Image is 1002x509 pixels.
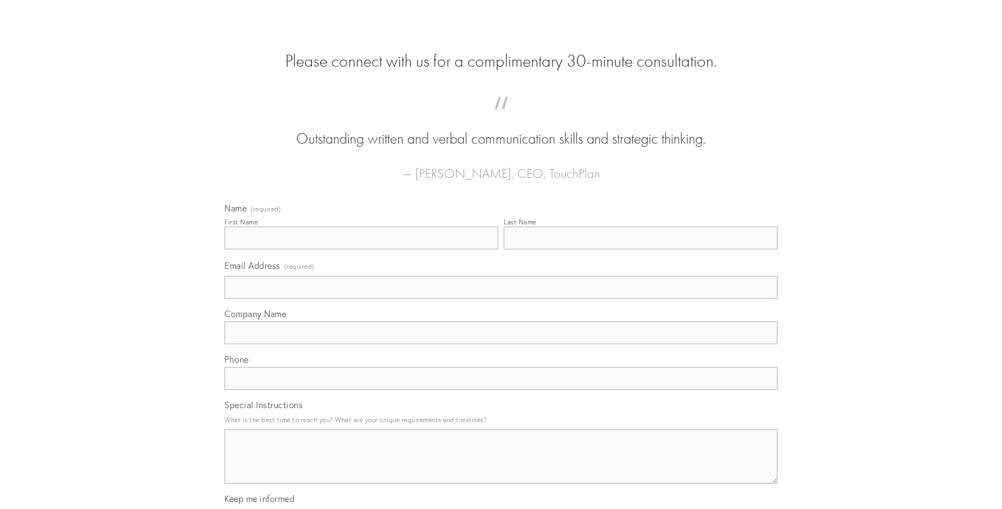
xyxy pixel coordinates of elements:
span: Name [224,203,247,214]
span: Email Address [224,260,280,271]
span: Special Instructions [224,400,303,410]
span: (required) [251,206,281,212]
blockquote: Outstanding written and verbal communication skills and strategic thinking. [242,107,760,150]
span: Phone [224,354,249,365]
span: Company Name [224,308,286,319]
span: (required) [284,259,314,274]
span: “ [242,107,760,128]
p: What is the best time to reach you? What are your unique requirements and timelines? [224,413,778,427]
div: Last Name [504,218,536,226]
div: First Name [224,218,258,226]
h2: Please connect with us for a complimentary 30-minute consultation. [224,51,778,72]
figcaption: — [PERSON_NAME], CEO, TouchPlan [242,150,760,184]
span: Keep me informed [224,493,294,504]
